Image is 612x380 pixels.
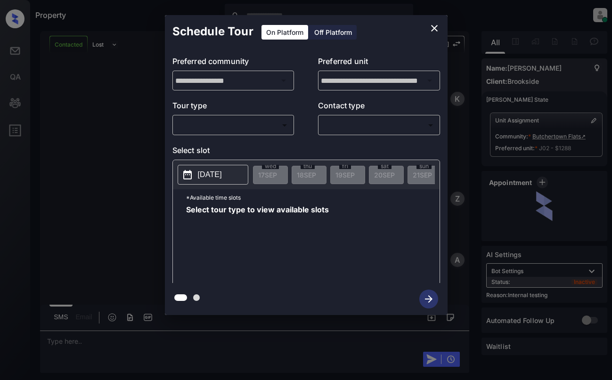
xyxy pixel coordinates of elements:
[186,189,440,206] p: *Available time slots
[172,100,294,115] p: Tour type
[178,165,248,185] button: [DATE]
[186,206,329,281] span: Select tour type to view available slots
[310,25,357,40] div: Off Platform
[172,145,440,160] p: Select slot
[172,56,294,71] p: Preferred community
[165,15,261,48] h2: Schedule Tour
[425,19,444,38] button: close
[318,56,440,71] p: Preferred unit
[198,169,222,180] p: [DATE]
[261,25,308,40] div: On Platform
[318,100,440,115] p: Contact type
